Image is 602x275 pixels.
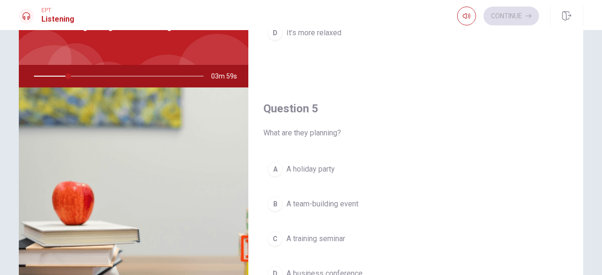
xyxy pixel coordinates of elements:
span: A training seminar [286,233,345,244]
div: C [268,231,283,246]
span: It’s more relaxed [286,27,341,39]
span: What are they planning? [263,127,568,139]
button: AA holiday party [263,157,568,181]
span: EPT [41,7,74,14]
div: A [268,162,283,177]
button: CA training seminar [263,227,568,251]
span: A holiday party [286,164,335,175]
button: BA team-building event [263,192,568,216]
h1: Listening [41,14,74,25]
h4: Question 5 [263,101,568,116]
div: B [268,196,283,212]
span: 03m 59s [211,65,245,87]
div: D [268,25,283,40]
button: DIt’s more relaxed [263,21,568,45]
span: A team-building event [286,198,358,210]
